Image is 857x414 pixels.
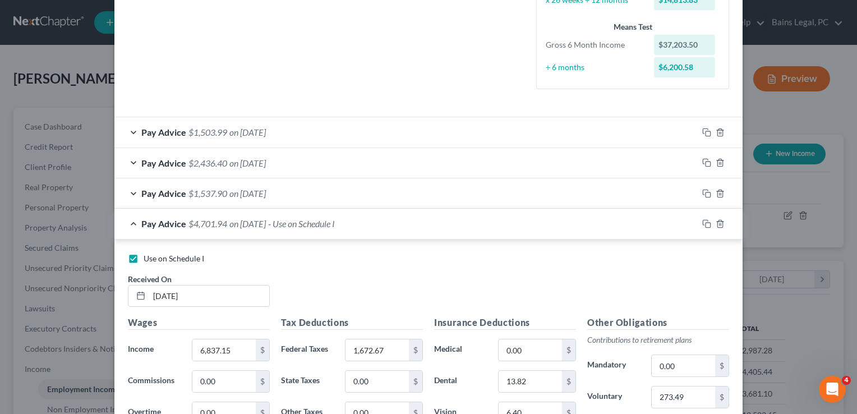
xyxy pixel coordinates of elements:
[275,339,339,361] label: Federal Taxes
[819,376,846,403] iframe: Intercom live chat
[499,339,562,361] input: 0.00
[192,339,256,361] input: 0.00
[281,316,423,330] h5: Tax Deductions
[128,316,270,330] h5: Wages
[192,371,256,392] input: 0.00
[128,274,172,284] span: Received On
[229,218,266,229] span: on [DATE]
[144,254,204,263] span: Use on Schedule I
[256,339,269,361] div: $
[122,370,186,393] label: Commissions
[188,127,227,137] span: $1,503.99
[499,371,562,392] input: 0.00
[428,339,492,361] label: Medical
[188,218,227,229] span: $4,701.94
[409,371,422,392] div: $
[428,370,492,393] label: Dental
[188,158,227,168] span: $2,436.40
[409,339,422,361] div: $
[652,355,715,376] input: 0.00
[275,370,339,393] label: State Taxes
[540,62,648,73] div: ÷ 6 months
[229,188,266,199] span: on [DATE]
[546,21,720,33] div: Means Test
[149,286,269,307] input: MM/DD/YYYY
[654,57,716,77] div: $6,200.58
[562,371,575,392] div: $
[654,35,716,55] div: $37,203.50
[587,334,729,346] p: Contributions to retirement plans
[141,158,186,168] span: Pay Advice
[141,188,186,199] span: Pay Advice
[652,387,715,408] input: 0.00
[229,127,266,137] span: on [DATE]
[715,387,729,408] div: $
[141,218,186,229] span: Pay Advice
[842,376,851,385] span: 4
[434,316,576,330] h5: Insurance Deductions
[345,339,409,361] input: 0.00
[562,339,575,361] div: $
[188,188,227,199] span: $1,537.90
[582,386,646,408] label: Voluntary
[587,316,729,330] h5: Other Obligations
[582,355,646,377] label: Mandatory
[540,39,648,50] div: Gross 6 Month Income
[128,344,154,353] span: Income
[141,127,186,137] span: Pay Advice
[229,158,266,168] span: on [DATE]
[268,218,335,229] span: - Use on Schedule I
[715,355,729,376] div: $
[345,371,409,392] input: 0.00
[256,371,269,392] div: $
